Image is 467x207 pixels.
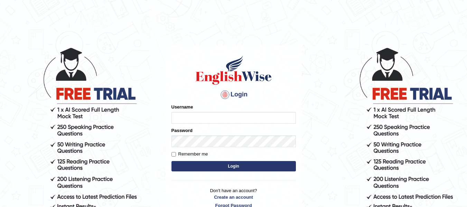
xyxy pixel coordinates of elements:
h4: Login [171,89,296,100]
img: Logo of English Wise sign in for intelligent practice with AI [194,55,273,86]
label: Password [171,127,193,134]
button: Login [171,161,296,171]
label: Username [171,104,193,110]
label: Remember me [171,151,208,158]
input: Remember me [171,152,176,157]
a: Create an account [171,194,296,200]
